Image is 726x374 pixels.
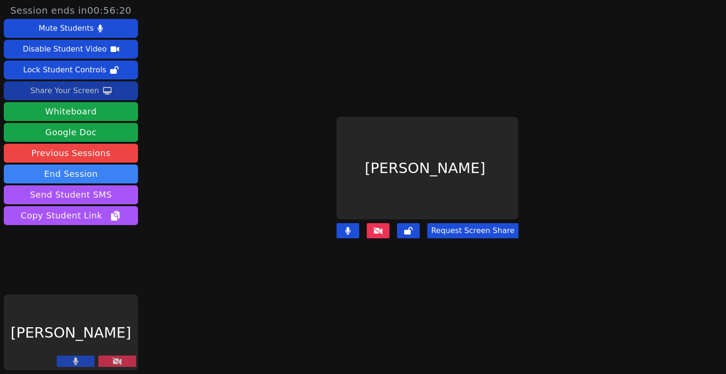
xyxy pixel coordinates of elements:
div: Disable Student Video [23,42,106,57]
div: Share Your Screen [30,83,99,98]
button: Share Your Screen [4,81,138,100]
button: Send Student SMS [4,185,138,204]
button: Copy Student Link [4,206,138,225]
button: Lock Student Controls [4,61,138,79]
a: Google Doc [4,123,138,142]
button: Disable Student Video [4,40,138,59]
div: [PERSON_NAME] [4,295,138,370]
button: Mute Students [4,19,138,38]
time: 00:56:20 [87,5,132,16]
div: [PERSON_NAME] [337,117,518,219]
button: End Session [4,165,138,183]
a: Previous Sessions [4,144,138,163]
button: Whiteboard [4,102,138,121]
div: Mute Students [39,21,94,36]
div: Lock Student Controls [23,62,106,78]
button: Request Screen Share [427,223,518,238]
span: Session ends in [10,4,132,17]
span: Copy Student Link [21,209,121,222]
